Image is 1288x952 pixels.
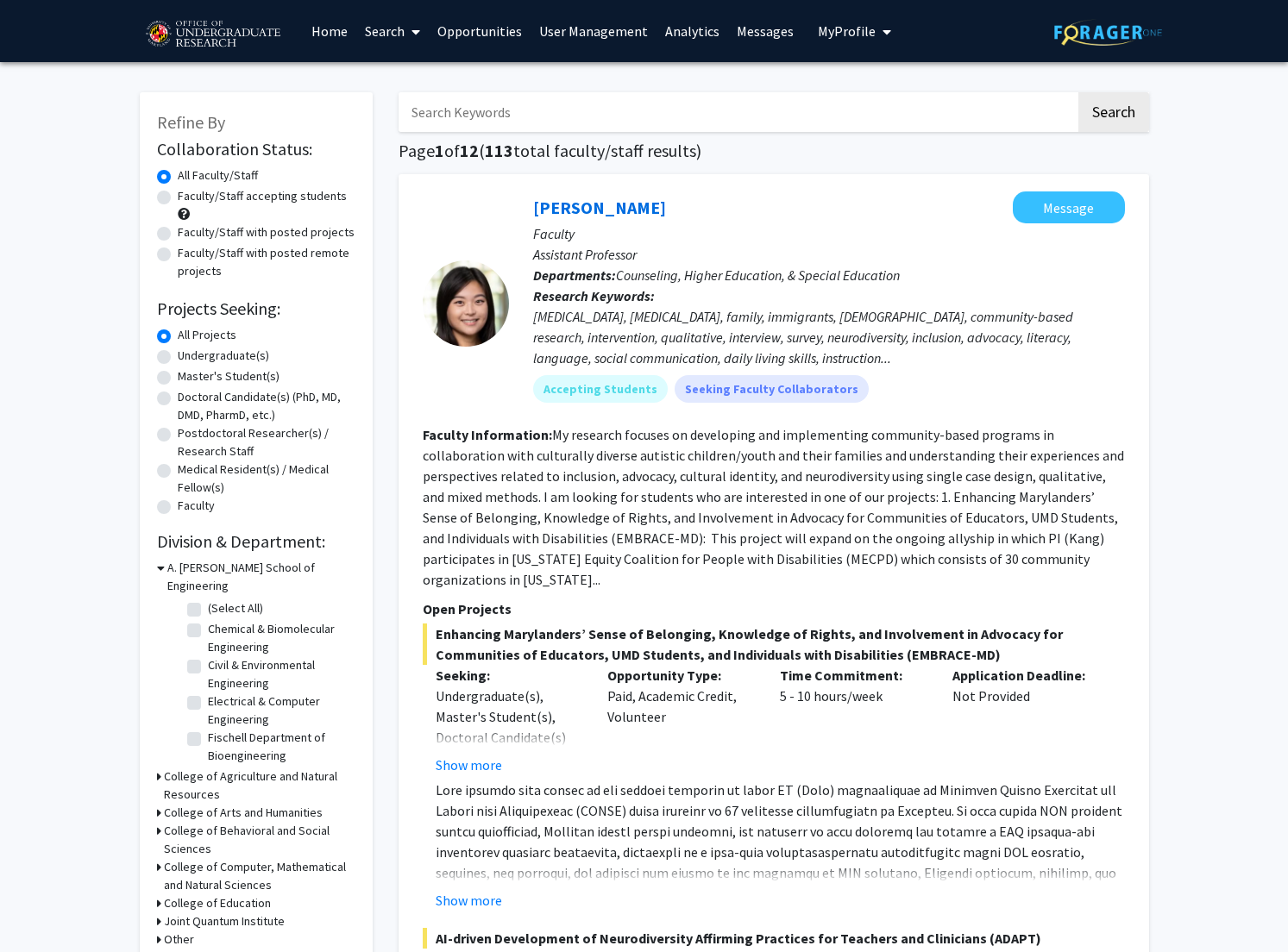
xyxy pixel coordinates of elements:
button: Search [1078,92,1149,132]
p: Time Commitment: [780,665,927,686]
h3: College of Agriculture and Natural Resources [164,767,355,804]
b: Research Keywords: [533,287,655,304]
button: Show more [436,890,502,911]
h3: College of Education [164,894,271,912]
fg-read-more: My research focuses on developing and implementing community-based programs in collaboration with... [423,426,1124,588]
h3: A. [PERSON_NAME] School of Engineering [167,559,355,595]
span: Refine By [157,111,225,133]
p: Opportunity Type: [607,665,754,686]
iframe: Chat [13,874,73,939]
span: My Profile [818,22,876,40]
label: All Faculty/Staff [178,166,258,185]
a: Home [303,1,356,61]
h3: Joint Quantum Institute [164,912,285,930]
p: Faculty [533,223,1125,244]
label: Faculty/Staff accepting students [178,187,347,205]
a: Analytics [657,1,728,61]
span: Enhancing Marylanders’ Sense of Belonging, Knowledge of Rights, and Involvement in Advocacy for C... [423,623,1125,665]
h3: College of Computer, Mathematical and Natural Sciences [164,858,355,894]
label: Postdoctoral Researcher(s) / Research Staff [178,424,355,460]
b: Departments: [533,266,616,284]
label: Materials Science & Engineering [208,765,351,801]
p: Application Deadline: [952,665,1099,686]
img: University of Maryland Logo [140,13,286,56]
img: ForagerOne Logo [1054,19,1162,46]
label: Chemical & Biomolecular Engineering [208,620,351,656]
mat-chip: Accepting Students [533,375,668,403]
h3: Other [164,930,194,949]
a: Messages [728,1,802,61]
button: Message Veronica Kang [1013,191,1125,223]
span: AI-driven Development of Neurodiversity Affirming Practices for Teachers and Clinicians (ADAPT) [423,928,1125,949]
h3: College of Arts and Humanities [164,804,323,822]
h2: Projects Seeking: [157,298,355,319]
label: Master's Student(s) [178,367,280,385]
p: Assistant Professor [533,244,1125,265]
label: Faculty/Staff with posted projects [178,223,355,241]
h2: Collaboration Status: [157,139,355,160]
div: Undergraduate(s), Master's Student(s), Doctoral Candidate(s) (PhD, MD, DMD, PharmD, etc.) [436,686,582,789]
div: [MEDICAL_DATA], [MEDICAL_DATA], family, immigrants, [DEMOGRAPHIC_DATA], community-based research,... [533,306,1125,368]
span: 113 [485,140,513,161]
label: Doctoral Candidate(s) (PhD, MD, DMD, PharmD, etc.) [178,388,355,424]
label: (Select All) [208,599,263,617]
h2: Division & Department: [157,531,355,552]
span: Counseling, Higher Education, & Special Education [616,266,900,284]
p: Seeking: [436,665,582,686]
b: Faculty Information: [423,426,552,443]
div: Not Provided [939,665,1112,775]
label: Undergraduate(s) [178,347,269,365]
span: 12 [460,140,479,161]
a: Opportunities [429,1,531,61]
a: Search [356,1,429,61]
div: Paid, Academic Credit, Volunteer [594,665,767,775]
label: All Projects [178,326,236,344]
input: Search Keywords [399,92,1076,132]
button: Show more [436,755,502,775]
h3: College of Behavioral and Social Sciences [164,822,355,858]
mat-chip: Seeking Faculty Collaborators [675,375,869,403]
div: 5 - 10 hours/week [767,665,939,775]
label: Civil & Environmental Engineering [208,656,351,692]
label: Electrical & Computer Engineering [208,692,351,729]
label: Faculty/Staff with posted remote projects [178,244,355,280]
label: Medical Resident(s) / Medical Fellow(s) [178,460,355,497]
label: Faculty [178,497,215,515]
a: [PERSON_NAME] [533,197,666,218]
p: Open Projects [423,598,1125,619]
a: User Management [531,1,657,61]
h1: Page of ( total faculty/staff results) [399,141,1149,161]
label: Fischell Department of Bioengineering [208,729,351,765]
span: 1 [435,140,444,161]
